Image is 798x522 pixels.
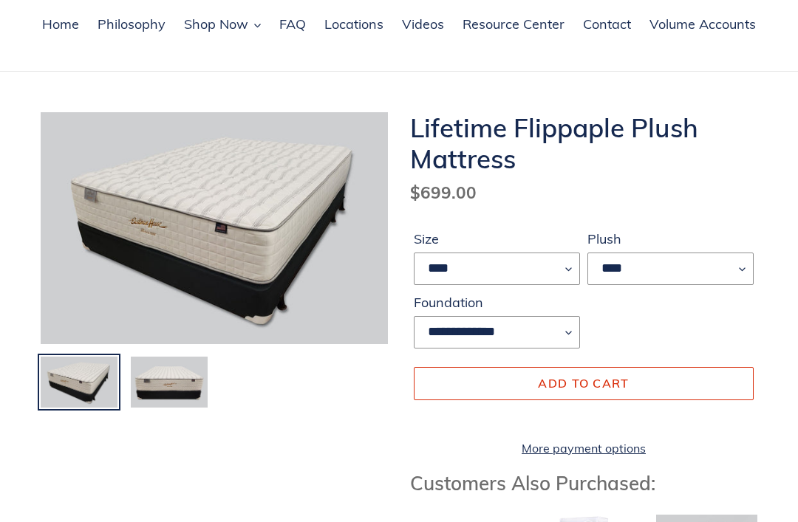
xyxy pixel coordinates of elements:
h1: Lifetime Flippaple Plush Mattress [410,113,757,175]
span: $699.00 [410,182,477,204]
a: FAQ [272,15,313,37]
span: Contact [583,16,631,34]
span: Philosophy [98,16,166,34]
span: FAQ [279,16,306,34]
a: Home [35,15,86,37]
a: More payment options [414,440,754,458]
label: Plush [587,230,754,250]
label: Size [414,230,580,250]
a: Volume Accounts [642,15,763,37]
img: Load image into Gallery viewer, Lifetime-flippable-plush-mattress-and-foundation-angled-view [39,356,119,410]
h3: Customers Also Purchased: [410,473,757,495]
a: Locations [317,15,391,37]
span: Resource Center [463,16,565,34]
label: Foundation [414,293,580,313]
img: Load image into Gallery viewer, Lifetime-flippable-plush-mattress-and-foundation [129,356,209,410]
button: Shop Now [177,15,268,37]
span: Videos [402,16,444,34]
span: Volume Accounts [649,16,756,34]
a: Contact [576,15,638,37]
a: Philosophy [90,15,173,37]
span: Shop Now [184,16,248,34]
a: Resource Center [455,15,572,37]
span: Add to cart [538,377,629,391]
span: Home [42,16,79,34]
a: Videos [395,15,451,37]
span: Locations [324,16,383,34]
button: Add to cart [414,368,754,400]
